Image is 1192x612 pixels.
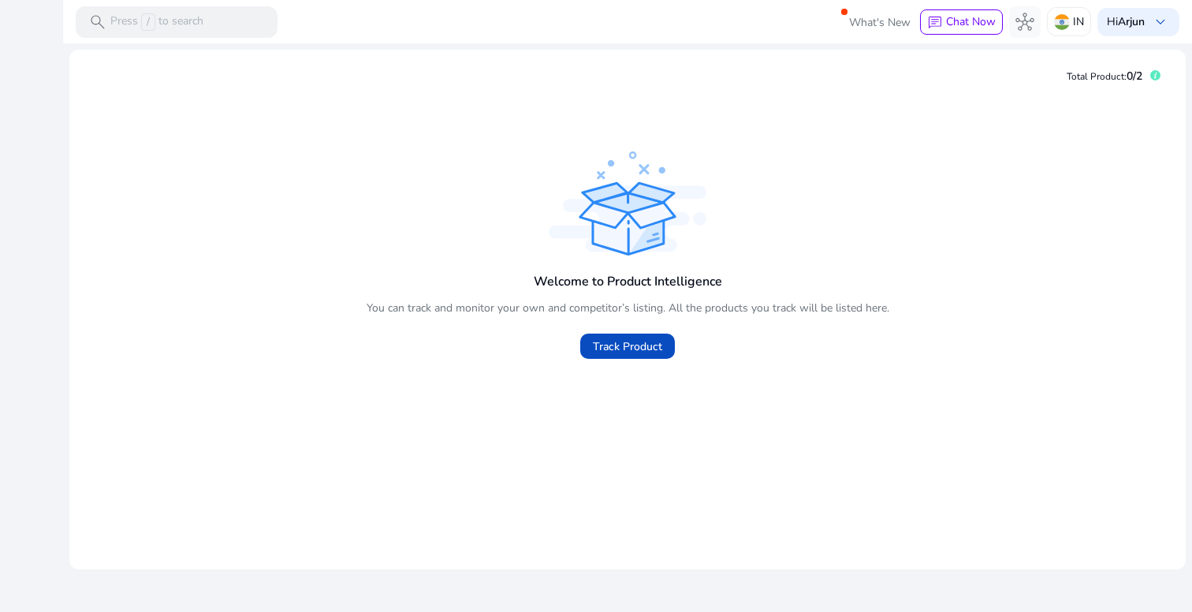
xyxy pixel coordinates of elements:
span: Track Product [593,338,662,355]
h4: Welcome to Product Intelligence [534,274,722,289]
span: hub [1015,13,1034,32]
p: IN [1073,8,1084,35]
p: You can track and monitor your own and competitor’s listing. All the products you track will be l... [367,300,889,316]
span: What's New [849,9,911,36]
span: / [141,13,155,31]
span: keyboard_arrow_down [1151,13,1170,32]
button: hub [1009,6,1041,38]
span: chat [927,15,943,31]
span: search [88,13,107,32]
img: track_product.svg [549,151,706,256]
img: in.svg [1054,14,1070,30]
button: chatChat Now [920,9,1003,35]
b: Arjun [1118,14,1145,29]
p: Hi [1107,17,1145,28]
span: Chat Now [946,14,996,29]
span: Total Product: [1067,70,1127,83]
span: 0/2 [1127,69,1142,84]
p: Press to search [110,13,203,31]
